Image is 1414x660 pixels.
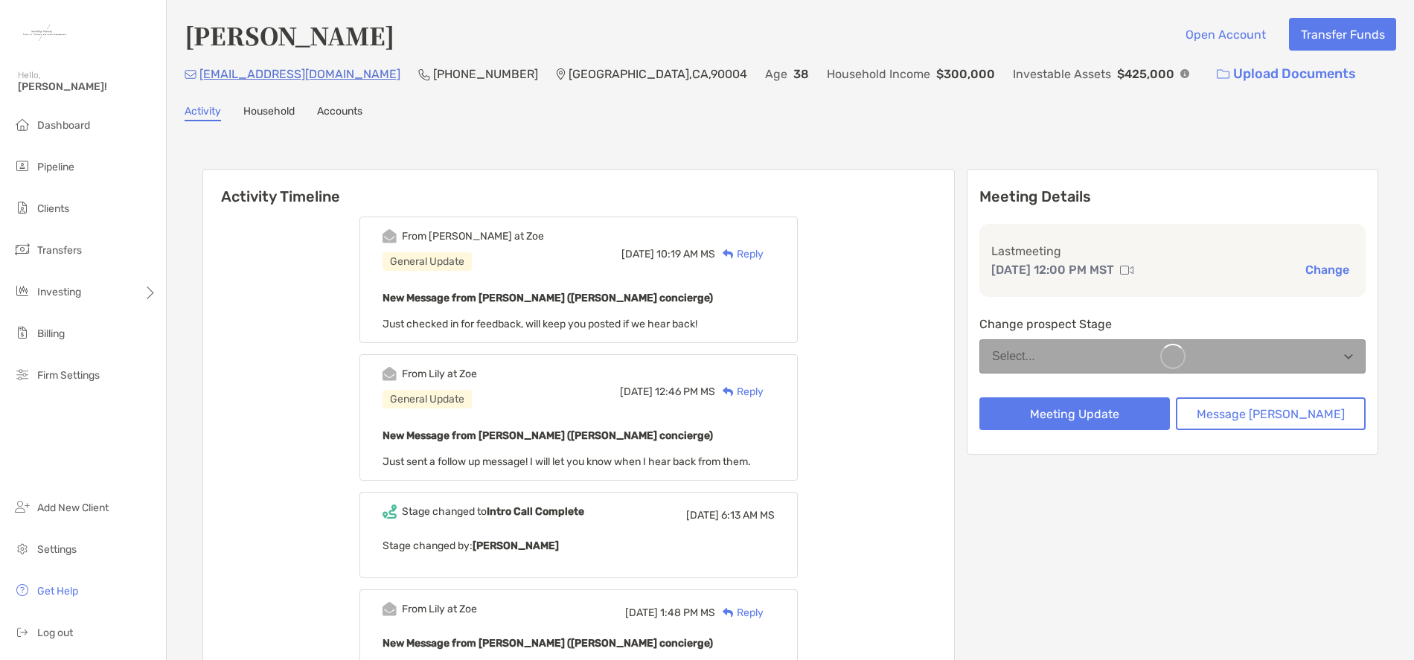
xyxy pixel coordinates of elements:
span: Firm Settings [37,369,100,382]
b: Intro Call Complete [487,505,584,518]
span: Dashboard [37,119,90,132]
span: Just sent a follow up message! I will let you know when I hear back from them. [383,455,751,468]
img: Info Icon [1180,69,1189,78]
img: billing icon [13,324,31,342]
span: 10:19 AM MS [656,248,715,260]
span: [DATE] [620,385,653,398]
h6: Activity Timeline [203,170,954,205]
span: Billing [37,327,65,340]
img: button icon [1217,69,1229,80]
img: firm-settings icon [13,365,31,383]
img: settings icon [13,539,31,557]
b: [PERSON_NAME] [473,539,559,552]
p: Stage changed by: [383,536,775,555]
p: Meeting Details [979,188,1366,206]
img: clients icon [13,199,31,217]
p: Household Income [827,65,930,83]
button: Meeting Update [979,397,1170,430]
span: [DATE] [625,606,658,619]
p: $425,000 [1117,65,1174,83]
img: Reply icon [723,249,734,259]
img: Event icon [383,504,397,519]
img: transfers icon [13,240,31,258]
span: Clients [37,202,69,215]
img: Event icon [383,602,397,616]
span: Add New Client [37,502,109,514]
span: Pipeline [37,161,74,173]
p: [PHONE_NUMBER] [433,65,538,83]
div: Reply [715,605,764,621]
div: Stage changed to [402,505,584,518]
a: Upload Documents [1207,58,1366,90]
span: Log out [37,627,73,639]
a: Activity [185,105,221,121]
p: Investable Assets [1013,65,1111,83]
span: Just checked in for feedback, will keep you posted if we hear back! [383,318,697,330]
p: 38 [793,65,809,83]
p: [GEOGRAPHIC_DATA] , CA , 90004 [569,65,747,83]
img: communication type [1120,264,1133,276]
p: [EMAIL_ADDRESS][DOMAIN_NAME] [199,65,400,83]
div: General Update [383,390,472,409]
div: General Update [383,252,472,271]
b: New Message from [PERSON_NAME] ([PERSON_NAME] concierge) [383,429,713,442]
img: Location Icon [556,68,566,80]
button: Change [1301,262,1354,278]
p: Change prospect Stage [979,315,1366,333]
span: 1:48 PM MS [660,606,715,619]
span: [DATE] [621,248,654,260]
img: get-help icon [13,581,31,599]
img: pipeline icon [13,157,31,175]
img: Email Icon [185,70,196,79]
p: [DATE] 12:00 PM MST [991,260,1114,279]
img: dashboard icon [13,115,31,133]
span: Transfers [37,244,82,257]
span: Get Help [37,585,78,597]
img: Phone Icon [418,68,430,80]
p: Last meeting [991,242,1354,260]
div: Reply [715,246,764,262]
div: Reply [715,384,764,400]
img: Zoe Logo [18,6,71,60]
span: [DATE] [686,509,719,522]
div: From Lily at Zoe [402,603,477,615]
span: [PERSON_NAME]! [18,80,157,93]
a: Household [243,105,295,121]
h4: [PERSON_NAME] [185,18,394,52]
p: $300,000 [936,65,995,83]
p: Age [765,65,787,83]
span: Investing [37,286,81,298]
img: Reply icon [723,387,734,397]
b: New Message from [PERSON_NAME] ([PERSON_NAME] concierge) [383,292,713,304]
button: Message [PERSON_NAME] [1176,397,1366,430]
div: From Lily at Zoe [402,368,477,380]
img: Event icon [383,229,397,243]
a: Accounts [317,105,362,121]
button: Transfer Funds [1289,18,1396,51]
img: investing icon [13,282,31,300]
img: add_new_client icon [13,498,31,516]
div: From [PERSON_NAME] at Zoe [402,230,544,243]
img: Event icon [383,367,397,381]
b: New Message from [PERSON_NAME] ([PERSON_NAME] concierge) [383,637,713,650]
span: 6:13 AM MS [721,509,775,522]
img: Reply icon [723,608,734,618]
span: Settings [37,543,77,556]
span: 12:46 PM MS [655,385,715,398]
img: logout icon [13,623,31,641]
button: Open Account [1174,18,1277,51]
